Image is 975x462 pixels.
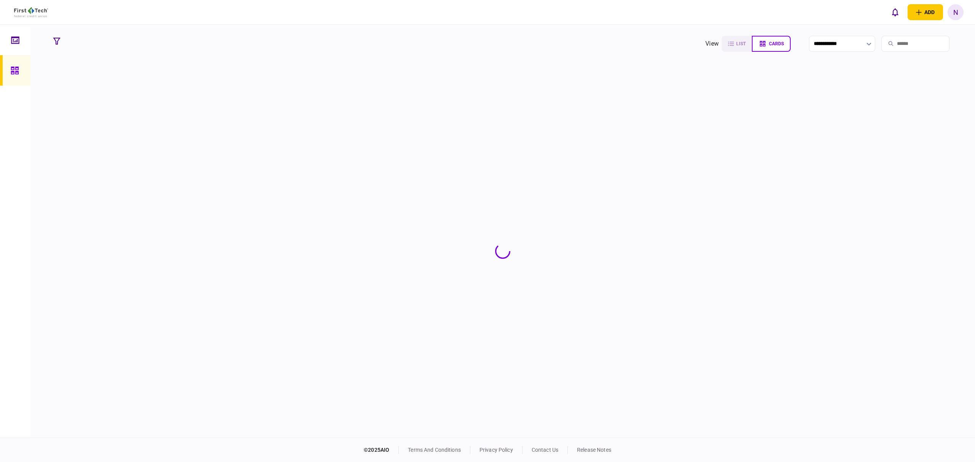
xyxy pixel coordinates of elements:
button: cards [752,36,791,52]
a: terms and conditions [408,447,461,453]
button: N [948,4,964,20]
a: release notes [577,447,611,453]
div: view [705,39,719,48]
img: client company logo [14,7,48,17]
button: open notifications list [887,4,903,20]
button: list [722,36,752,52]
span: list [736,41,746,46]
a: contact us [532,447,558,453]
a: privacy policy [480,447,513,453]
div: © 2025 AIO [364,446,399,454]
span: cards [769,41,784,46]
button: open adding identity options [908,4,943,20]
